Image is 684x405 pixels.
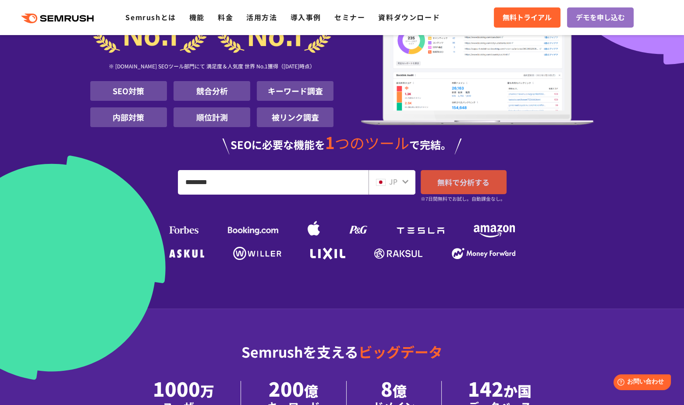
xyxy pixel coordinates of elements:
[389,176,397,187] span: JP
[90,337,594,381] div: Semrushを支える
[90,134,594,154] div: SEOに必要な機能を
[90,53,334,81] div: ※ [DOMAIN_NAME] SEOツール部門にて 満足度＆人気度 世界 No.1獲得（[DATE]時点）
[257,107,333,127] li: 被リンク調査
[576,12,625,23] span: デモを申し込む
[378,12,440,22] a: 資料ダウンロード
[174,107,250,127] li: 順位計測
[218,12,233,22] a: 料金
[304,380,318,401] span: 億
[335,132,409,153] span: つのツール
[437,177,489,188] span: 無料で分析する
[125,12,176,22] a: Semrushとは
[90,107,167,127] li: 内部対策
[503,12,552,23] span: 無料トライアル
[291,12,321,22] a: 導入事例
[393,380,407,401] span: 億
[189,12,205,22] a: 機能
[325,130,335,154] span: 1
[246,12,277,22] a: 活用方法
[174,81,250,101] li: 競合分析
[421,170,507,194] a: 無料で分析する
[606,371,674,395] iframe: Help widget launcher
[567,7,634,28] a: デモを申し込む
[358,341,443,362] span: ビッグデータ
[90,81,167,101] li: SEO対策
[494,7,560,28] a: 無料トライアル
[409,137,451,152] span: で完結。
[257,81,333,101] li: キーワード調査
[503,380,532,401] span: か国
[421,195,505,203] small: ※7日間無料でお試し。自動課金なし。
[334,12,365,22] a: セミナー
[178,171,368,194] input: URL、キーワードを入力してください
